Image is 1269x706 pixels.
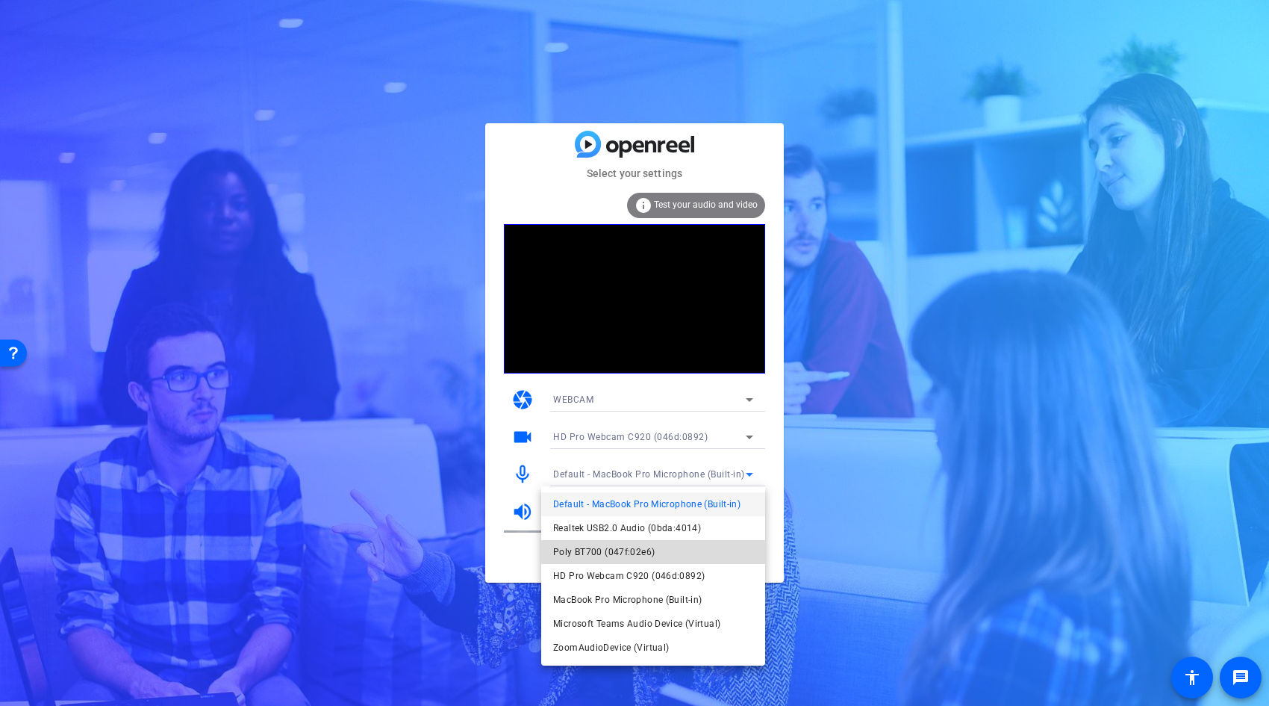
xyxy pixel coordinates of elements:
[553,519,701,537] span: Realtek USB2.0 Audio (0bda:4014)
[553,543,655,561] span: Poly BT700 (047f:02e6)
[553,639,669,657] span: ZoomAudioDevice (Virtual)
[553,495,740,513] span: Default - MacBook Pro Microphone (Built-in)
[553,615,720,633] span: Microsoft Teams Audio Device (Virtual)
[553,591,702,609] span: MacBook Pro Microphone (Built-in)
[553,567,705,585] span: HD Pro Webcam C920 (046d:0892)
